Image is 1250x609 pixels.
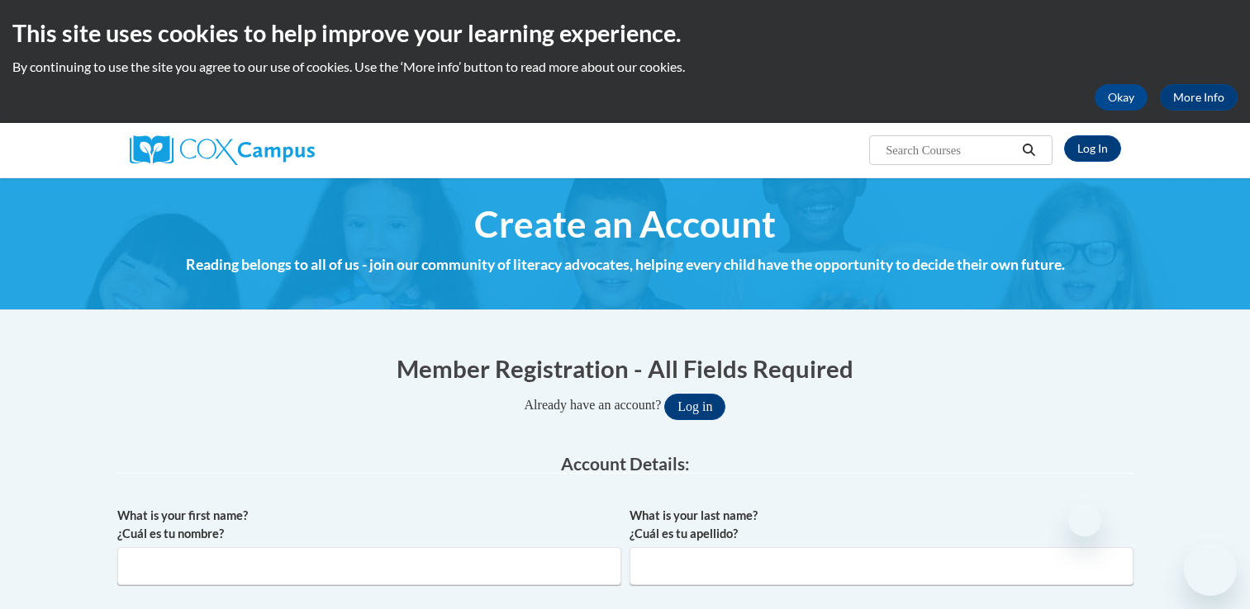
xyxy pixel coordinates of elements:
span: Already have an account? [525,398,662,412]
button: Log in [664,394,725,420]
input: Search Courses [884,140,1016,160]
span: Account Details: [561,453,690,474]
a: More Info [1160,84,1238,111]
iframe: Close message [1068,503,1101,536]
button: Okay [1095,84,1148,111]
label: What is your first name? ¿Cuál es tu nombre? [117,507,621,543]
input: Metadata input [117,547,621,585]
h1: Member Registration - All Fields Required [117,352,1134,385]
p: By continuing to use the site you agree to our use of cookies. Use the ‘More info’ button to read... [12,58,1238,76]
input: Metadata input [630,547,1134,585]
h2: This site uses cookies to help improve your learning experience. [12,17,1238,50]
button: Search [1016,140,1041,160]
label: What is your last name? ¿Cuál es tu apellido? [630,507,1134,543]
span: Create an Account [474,202,776,246]
img: Cox Campus [130,135,315,165]
iframe: Button to launch messaging window [1184,543,1237,596]
a: Log In [1064,135,1121,162]
h4: Reading belongs to all of us - join our community of literacy advocates, helping every child have... [117,254,1134,276]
